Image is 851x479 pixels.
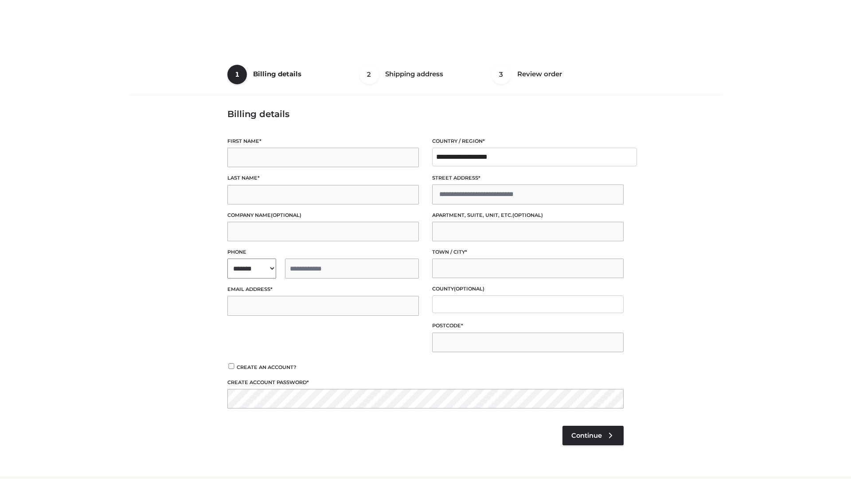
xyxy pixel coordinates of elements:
span: Shipping address [385,70,443,78]
span: (optional) [454,286,484,292]
span: Create an account? [237,364,297,370]
label: Town / City [432,248,624,256]
span: Review order [517,70,562,78]
a: Continue [562,426,624,445]
label: Country / Region [432,137,624,145]
label: Street address [432,174,624,182]
label: County [432,285,624,293]
label: Apartment, suite, unit, etc. [432,211,624,220]
label: Postcode [432,322,624,330]
label: Phone [227,248,419,256]
span: Billing details [253,70,301,78]
span: 3 [492,65,511,84]
input: Create an account? [227,363,235,369]
label: First name [227,137,419,145]
h3: Billing details [227,109,624,119]
span: 2 [359,65,379,84]
span: (optional) [512,212,543,218]
label: Company name [227,211,419,220]
span: Continue [571,432,602,440]
span: (optional) [271,212,301,218]
label: Last name [227,174,419,182]
label: Email address [227,285,419,294]
label: Create account password [227,378,624,387]
span: 1 [227,65,247,84]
